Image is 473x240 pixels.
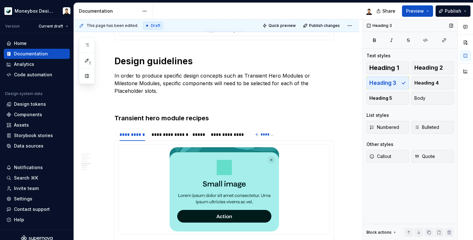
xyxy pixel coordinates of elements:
[4,215,70,225] button: Help
[87,60,92,66] span: 1
[4,194,70,204] a: Settings
[366,228,397,237] div: Block actions
[39,24,63,29] span: Current draft
[4,130,70,141] a: Storybook stories
[14,196,32,202] div: Settings
[15,8,55,14] div: Moneybox Design System
[14,164,43,171] div: Notifications
[261,21,299,30] button: Quick preview
[366,61,409,74] button: Heading 1
[5,91,42,96] div: Design system data
[309,23,340,28] span: Publish changes
[63,7,70,15] img: Derek
[411,121,454,134] button: Bulleted
[14,206,50,212] div: Contact support
[4,141,70,151] a: Data sources
[269,23,296,28] span: Quick preview
[369,65,399,71] span: Heading 1
[414,153,435,160] span: Quote
[14,175,38,181] div: Search ⌘K
[4,183,70,193] a: Invite team
[411,150,454,163] button: Quote
[14,40,27,47] div: Home
[366,112,389,118] div: List styles
[414,80,439,86] span: Heading 4
[114,114,334,123] h3: Transient hero module recipes
[114,55,334,67] h1: Design guidelines
[365,7,373,15] img: Derek
[79,8,139,14] div: Documentation
[4,173,70,183] button: Search ⌘K
[14,185,39,192] div: Invite team
[87,23,138,28] span: This page has been edited.
[114,72,334,95] p: In order to produce specific design concepts such as Transient Hero Modules or Milestone Modules,...
[411,77,454,89] button: Heading 4
[5,24,20,29] div: Version
[4,110,70,120] a: Components
[4,162,70,173] button: Notifications
[411,61,454,74] button: Heading 2
[406,8,424,14] span: Preview
[4,70,70,80] a: Code automation
[445,8,461,14] span: Publish
[414,124,439,130] span: Bulleted
[373,5,399,17] button: Share
[366,92,409,104] button: Heading 5
[4,120,70,130] a: Assets
[14,111,42,118] div: Components
[36,22,71,31] button: Current draft
[414,65,443,71] span: Heading 2
[14,72,52,78] div: Code automation
[4,59,70,69] a: Analytics
[369,153,391,160] span: Callout
[4,7,12,15] img: 9de6ca4a-8ec4-4eed-b9a2-3d312393a40a.png
[382,8,395,14] span: Share
[366,141,393,148] div: Other styles
[14,61,34,67] div: Analytics
[436,5,470,17] button: Publish
[14,122,29,128] div: Assets
[14,143,43,149] div: Data sources
[14,217,24,223] div: Help
[366,150,409,163] button: Callout
[4,38,70,48] a: Home
[4,49,70,59] a: Documentation
[414,95,425,101] span: Body
[4,99,70,109] a: Design tokens
[411,92,454,104] button: Body
[14,101,46,107] div: Design tokens
[4,204,70,214] button: Contact support
[366,230,392,235] div: Block actions
[369,95,392,101] span: Heading 5
[369,124,399,130] span: Numbered
[301,21,343,30] button: Publish changes
[14,51,48,57] div: Documentation
[14,132,53,139] div: Storybook stories
[366,53,391,59] div: Text styles
[366,121,409,134] button: Numbered
[1,4,72,18] button: Moneybox Design SystemDerek
[402,5,433,17] button: Preview
[151,23,160,28] span: Draft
